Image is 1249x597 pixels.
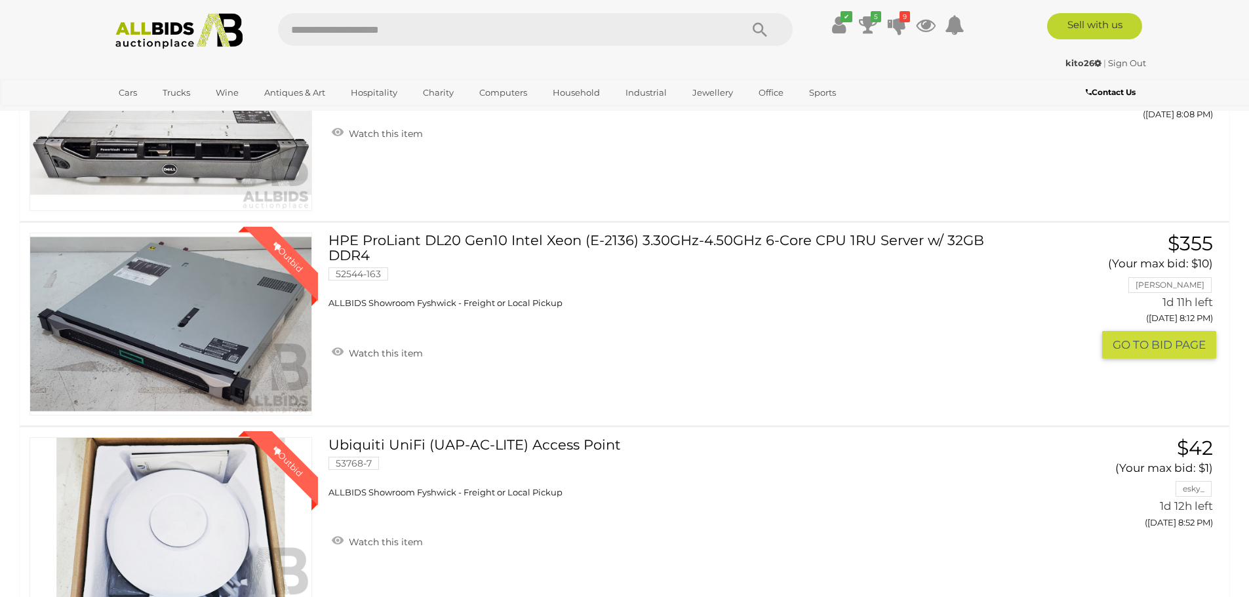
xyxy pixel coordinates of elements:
[258,227,318,287] div: Outbid
[750,82,792,104] a: Office
[1038,437,1216,535] a: $42 (Your max bid: $1) esky_ 1d 12h left ([DATE] 8:52 PM)
[829,13,849,37] a: ✔
[108,13,250,49] img: Allbids.com.au
[1102,331,1216,359] button: GO TO BID PAGE
[1177,436,1213,460] span: $42
[727,13,793,46] button: Search
[1047,13,1142,39] a: Sell with us
[617,82,675,104] a: Industrial
[1103,58,1106,68] span: |
[207,82,247,104] a: Wine
[338,437,1018,499] a: Ubiquiti UniFi (UAP-AC-LITE) Access Point 53768-7 ALLBIDS Showroom Fyshwick - Freight or Local Pi...
[110,82,146,104] a: Cars
[801,82,844,104] a: Sports
[1168,231,1213,256] span: $355
[346,347,423,359] span: Watch this item
[256,82,334,104] a: Antiques & Art
[1065,58,1101,68] strong: kito26
[1086,85,1139,100] a: Contact Us
[328,342,426,362] a: Watch this item
[871,11,881,22] i: 5
[1108,58,1146,68] a: Sign Out
[342,82,406,104] a: Hospitality
[858,13,878,37] a: 5
[110,104,220,125] a: [GEOGRAPHIC_DATA]
[841,11,852,22] i: ✔
[471,82,536,104] a: Computers
[1086,87,1136,97] b: Contact Us
[30,233,312,415] a: Outbid
[414,82,462,104] a: Charity
[338,233,1018,309] a: HPE ProLiant DL20 Gen10 Intel Xeon (E-2136) 3.30GHz-4.50GHz 6-Core CPU 1RU Server w/ 32GB DDR4 52...
[1065,58,1103,68] a: kito26
[544,82,608,104] a: Household
[887,13,907,37] a: 9
[258,431,318,491] div: Outbid
[900,11,910,22] i: 9
[684,82,742,104] a: Jewellery
[154,82,199,104] a: Trucks
[1038,233,1216,358] a: $355 (Your max bid: $10) [PERSON_NAME] 1d 11h left ([DATE] 8:12 PM) GO TO BID PAGE
[346,128,423,140] span: Watch this item
[328,123,426,142] a: Watch this item
[328,531,426,550] a: Watch this item
[30,28,312,211] a: Outbid
[346,536,423,548] span: Watch this item
[1038,28,1216,126] a: $31 (Your max bid: $10) billius 1d 11h left ([DATE] 8:08 PM)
